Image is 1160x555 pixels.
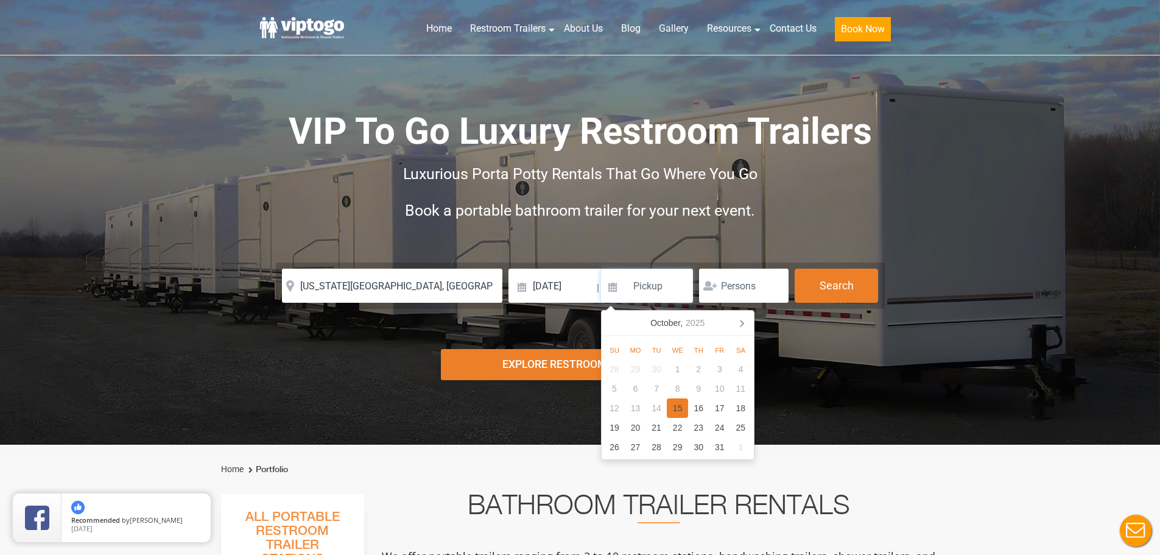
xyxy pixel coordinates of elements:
a: Home [221,464,244,474]
div: 1 [667,359,688,379]
div: 16 [688,398,709,418]
span: Luxurious Porta Potty Rentals That Go Where You Go [403,165,758,183]
div: 20 [625,418,646,437]
div: 7 [646,379,667,398]
div: 4 [730,359,751,379]
a: Contact Us [761,15,826,42]
a: Resources [698,15,761,42]
input: Pickup [601,269,694,303]
div: 11 [730,379,751,398]
div: 14 [646,398,667,418]
div: 28 [646,437,667,457]
input: Delivery [508,269,596,303]
div: 3 [709,359,731,379]
div: 12 [604,398,625,418]
img: thumbs up icon [71,501,85,514]
span: [DATE] [71,524,93,533]
img: Review Rating [25,506,49,530]
a: Book Now [826,15,900,49]
a: Gallery [650,15,698,42]
div: Mo [625,343,646,358]
div: 1 [730,437,751,457]
div: 13 [625,398,646,418]
span: VIP To Go Luxury Restroom Trailers [289,110,872,153]
div: Sa [730,343,751,358]
div: 5 [604,379,625,398]
a: Home [417,15,461,42]
div: 22 [667,418,688,437]
div: 2 [688,359,709,379]
input: Persons [699,269,789,303]
div: 25 [730,418,751,437]
div: 9 [688,379,709,398]
a: Blog [612,15,650,42]
div: 18 [730,398,751,418]
div: 15 [667,398,688,418]
span: Book a portable bathroom trailer for your next event. [405,202,755,219]
div: 23 [688,418,709,437]
div: 31 [709,437,731,457]
div: 6 [625,379,646,398]
span: | [597,269,599,308]
div: 24 [709,418,731,437]
div: 29 [667,437,688,457]
div: 27 [625,437,646,457]
div: 29 [625,359,646,379]
div: Th [688,343,709,358]
button: Live Chat [1111,506,1160,555]
div: 30 [646,359,667,379]
span: by [71,517,201,525]
a: Restroom Trailers [461,15,555,42]
div: 19 [604,418,625,437]
li: Portfolio [245,462,288,477]
h2: Bathroom Trailer Rentals [381,494,937,523]
div: Fr [709,343,731,358]
div: 30 [688,437,709,457]
a: About Us [555,15,612,42]
span: [PERSON_NAME] [130,515,183,525]
div: October, [645,313,709,333]
div: Su [604,343,625,358]
div: 26 [604,437,625,457]
div: 17 [709,398,731,418]
input: Where do you need your restroom? [282,269,502,303]
button: Book Now [835,17,891,41]
div: Tu [646,343,667,358]
span: Recommended [71,515,120,525]
div: 21 [646,418,667,437]
div: Explore Restroom Trailers [441,349,719,380]
div: 28 [604,359,625,379]
i: 2025 [686,316,705,330]
div: 10 [709,379,731,398]
button: Search [795,269,878,303]
div: We [667,343,688,358]
div: 8 [667,379,688,398]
